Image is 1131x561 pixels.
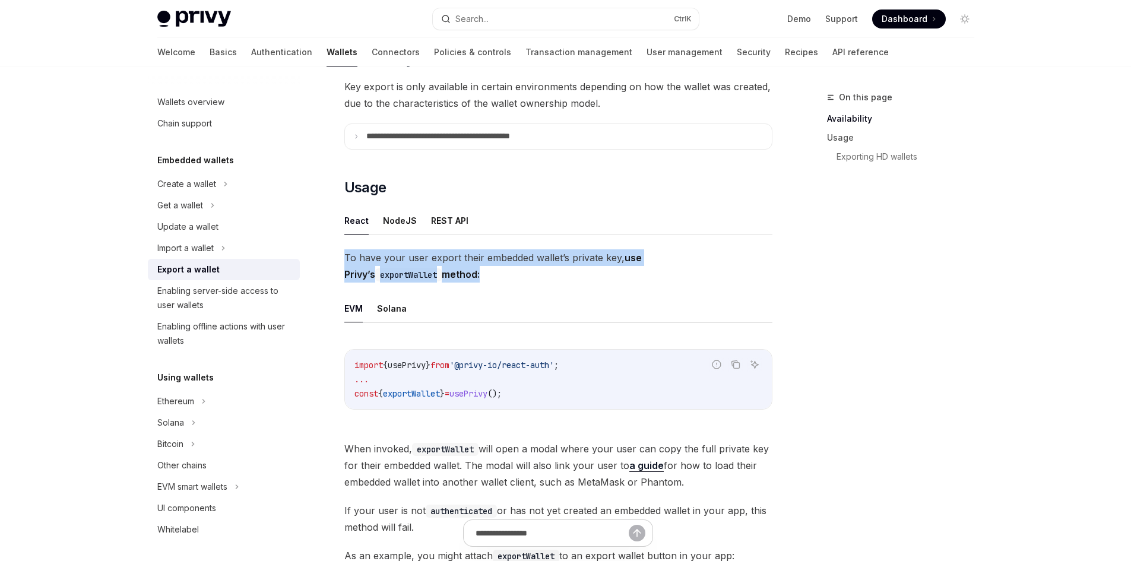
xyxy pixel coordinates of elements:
[157,458,207,473] div: Other chains
[882,13,927,25] span: Dashboard
[157,220,218,234] div: Update a wallet
[827,128,984,147] a: Usage
[525,38,632,66] a: Transaction management
[148,216,300,237] a: Update a wallet
[157,370,214,385] h5: Using wallets
[148,195,300,216] button: Get a wallet
[344,78,772,112] span: Key export is only available in certain environments depending on how the wallet was created, due...
[157,95,224,109] div: Wallets overview
[455,12,489,26] div: Search...
[344,207,369,234] button: React
[148,237,300,259] button: Import a wallet
[430,360,449,370] span: from
[377,294,407,322] button: Solana
[378,388,383,399] span: {
[157,501,216,515] div: UI components
[827,147,984,166] a: Exporting HD wallets
[412,443,479,456] code: exportWallet
[388,360,426,370] span: usePrivy
[440,388,445,399] span: }
[148,476,300,497] button: EVM smart wallets
[210,38,237,66] a: Basics
[728,357,743,372] button: Copy the contents from the code block
[445,388,449,399] span: =
[344,178,386,197] span: Usage
[148,113,300,134] a: Chain support
[787,13,811,25] a: Demo
[148,280,300,316] a: Enabling server-side access to user wallets
[449,360,554,370] span: '@privy-io/react-auth'
[487,388,502,399] span: ();
[737,38,771,66] a: Security
[372,38,420,66] a: Connectors
[157,262,220,277] div: Export a wallet
[839,90,892,104] span: On this page
[148,433,300,455] button: Bitcoin
[476,520,629,546] input: Ask a question...
[647,38,723,66] a: User management
[327,38,357,66] a: Wallets
[709,357,724,372] button: Report incorrect code
[157,38,195,66] a: Welcome
[629,459,664,472] a: a guide
[157,116,212,131] div: Chain support
[157,177,216,191] div: Create a wallet
[449,388,487,399] span: usePrivy
[955,9,974,28] button: Toggle dark mode
[433,8,699,30] button: Search...CtrlK
[157,319,293,348] div: Enabling offline actions with user wallets
[434,38,511,66] a: Policies & controls
[157,284,293,312] div: Enabling server-side access to user wallets
[375,268,442,281] code: exportWallet
[157,394,194,408] div: Ethereum
[785,38,818,66] a: Recipes
[148,259,300,280] a: Export a wallet
[157,153,234,167] h5: Embedded wallets
[148,173,300,195] button: Create a wallet
[344,502,772,535] span: If your user is not or has not yet created an embedded wallet in your app, this method will fail.
[383,360,388,370] span: {
[354,374,369,385] span: ...
[825,13,858,25] a: Support
[157,437,183,451] div: Bitcoin
[554,360,559,370] span: ;
[674,14,692,24] span: Ctrl K
[872,9,946,28] a: Dashboard
[629,525,645,541] button: Send message
[426,360,430,370] span: }
[354,360,383,370] span: import
[383,388,440,399] span: exportWallet
[157,480,227,494] div: EVM smart wallets
[157,11,231,27] img: light logo
[251,38,312,66] a: Authentication
[148,497,300,519] a: UI components
[157,198,203,213] div: Get a wallet
[747,357,762,372] button: Ask AI
[148,316,300,351] a: Enabling offline actions with user wallets
[383,207,417,234] button: NodeJS
[431,207,468,234] button: REST API
[344,249,772,283] span: To have your user export their embedded wallet’s private key,
[148,519,300,540] a: Whitelabel
[148,91,300,113] a: Wallets overview
[148,391,300,412] button: Ethereum
[157,522,199,537] div: Whitelabel
[157,241,214,255] div: Import a wallet
[344,440,772,490] span: When invoked, will open a modal where your user can copy the full private key for their embedded ...
[827,109,984,128] a: Availability
[344,252,642,280] strong: use Privy’s method:
[354,388,378,399] span: const
[148,412,300,433] button: Solana
[157,416,184,430] div: Solana
[148,455,300,476] a: Other chains
[426,505,497,518] code: authenticated
[832,38,889,66] a: API reference
[344,294,363,322] button: EVM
